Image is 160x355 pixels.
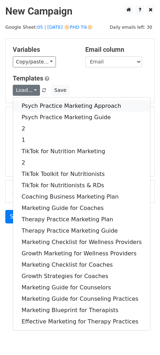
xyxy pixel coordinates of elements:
h5: Email column [85,46,147,54]
a: Send [5,210,29,223]
span: Daily emails left: 30 [107,23,155,31]
a: TikTok for Nutrition Marketing [13,146,150,157]
a: 2 [13,123,150,134]
a: Daily emails left: 30 [107,24,155,30]
a: Therapy Practice Marketing Guide [13,225,150,237]
a: Marketing Checklist for Wellness Providers [13,237,150,248]
button: Save [51,85,69,96]
a: Therapy Practice Marketing Plan [13,214,150,225]
a: Psych Practice Marketing Guide [13,112,150,123]
a: Load... [13,85,40,96]
small: Google Sheet: [5,24,93,30]
h2: New Campaign [5,5,155,17]
a: Marketing Checklist for Coaches [13,259,150,271]
a: Effective Marketing for Therapy Practices [13,316,150,327]
a: Psych Practice Marketing Approach [13,100,150,112]
iframe: Chat Widget [125,321,160,355]
a: Copy/paste... [13,56,56,67]
a: Templates [13,74,43,82]
a: 2 [13,157,150,168]
a: 1 [13,134,150,146]
a: 05 | [DATE] 🔆PHD Tik🔆 [37,24,93,30]
a: Growth Marketing for Wellness Providers [13,248,150,259]
a: Marketing Guide for Coaches [13,203,150,214]
a: Marketing Guide for Counselors [13,282,150,293]
a: Marketing Blueprint for Therapists [13,305,150,316]
a: TikTok Toolkit for Nutritionists [13,168,150,180]
a: TikTok for Nutritionists & RDs [13,180,150,191]
h5: Variables [13,46,75,54]
a: Marketing Guide for Counseling Practices [13,293,150,305]
a: Growth Strategies for Coaches [13,271,150,282]
a: Coaching Business Marketing Plan [13,191,150,203]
